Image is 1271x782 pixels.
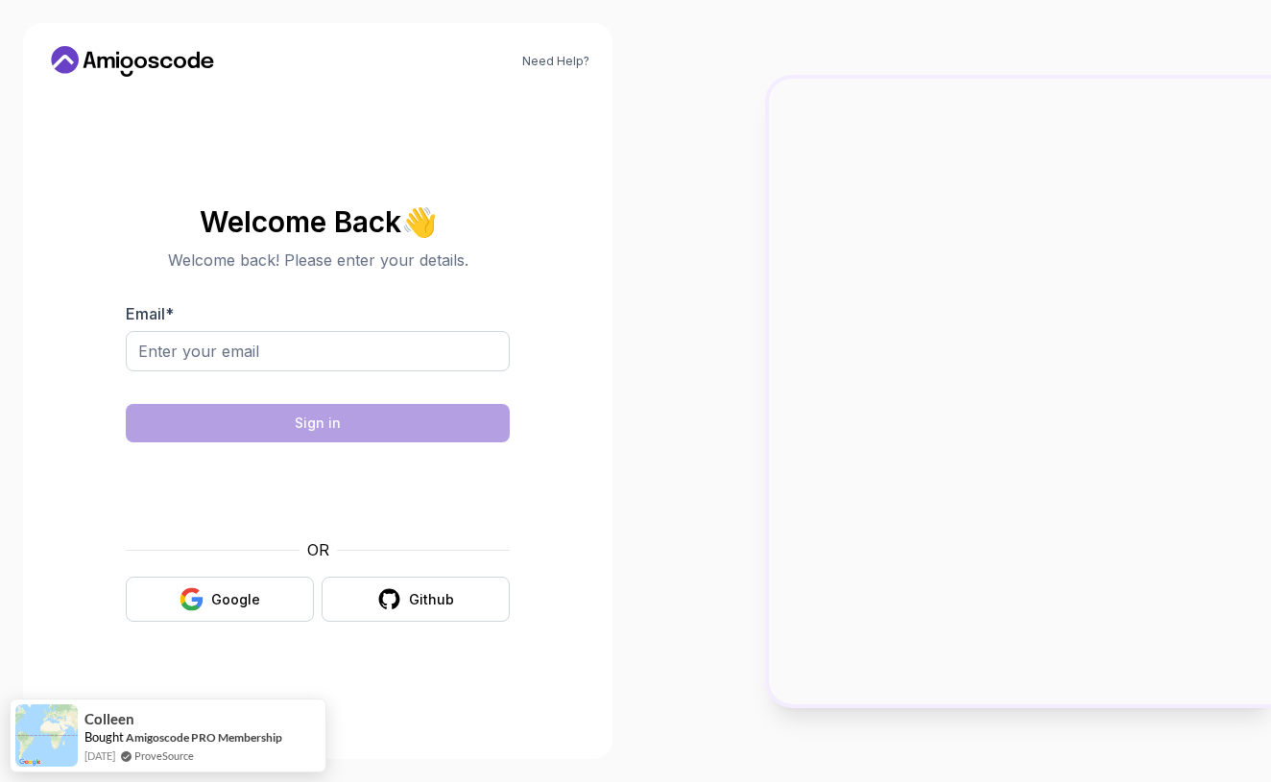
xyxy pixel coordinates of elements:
[126,577,314,622] button: Google
[173,454,463,527] iframe: hCaptcha güvenlik sorunu için onay kutusu içeren pencere öğesi
[769,79,1271,704] img: Amigoscode Dashboard
[307,538,329,561] p: OR
[126,249,510,272] p: Welcome back! Please enter your details.
[15,704,78,767] img: provesource social proof notification image
[46,46,219,77] a: Home link
[126,404,510,442] button: Sign in
[126,331,510,371] input: Enter your email
[126,730,282,745] a: Amigoscode PRO Membership
[400,205,438,238] span: 👋
[126,206,510,237] h2: Welcome Back
[84,729,124,745] span: Bought
[134,747,194,764] a: ProveSource
[211,590,260,609] div: Google
[84,711,134,727] span: Colleen
[322,577,510,622] button: Github
[126,304,174,323] label: Email *
[84,747,115,764] span: [DATE]
[409,590,454,609] div: Github
[522,54,589,69] a: Need Help?
[295,414,341,433] div: Sign in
